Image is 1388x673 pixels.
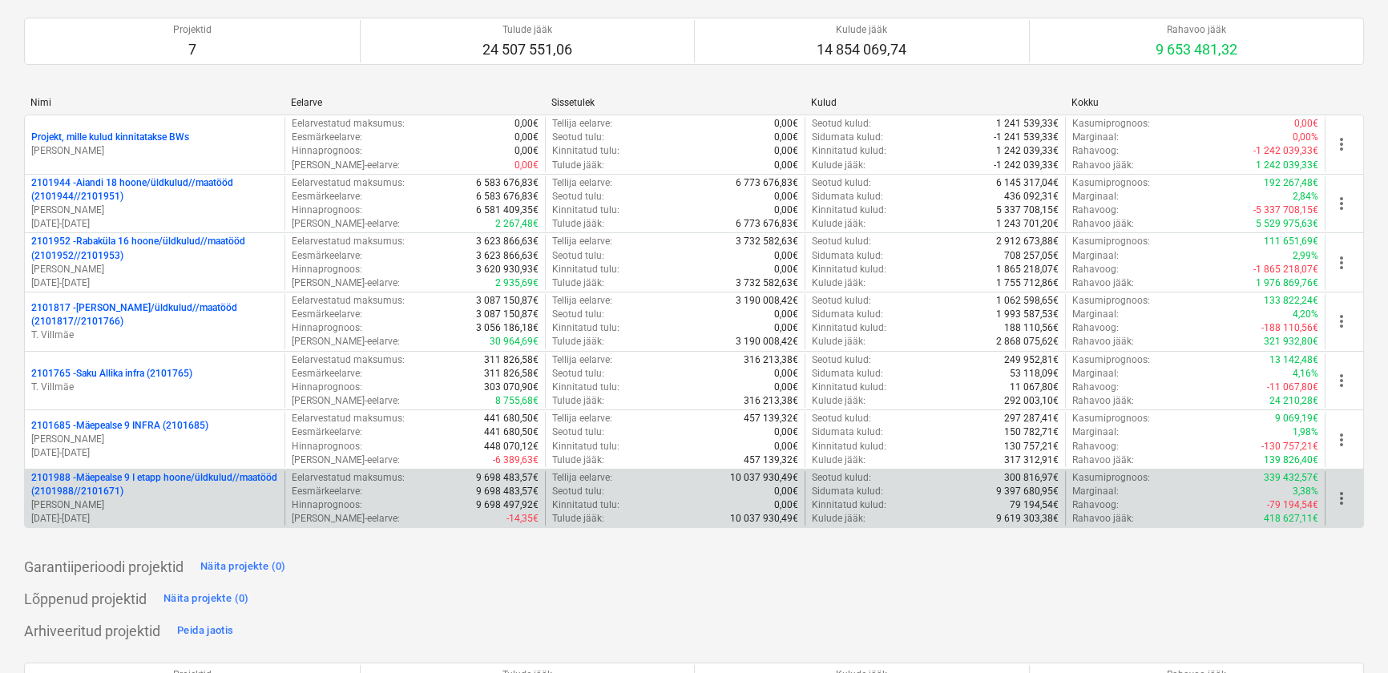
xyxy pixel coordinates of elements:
p: 436 092,31€ [1004,190,1059,204]
span: more_vert [1332,135,1351,154]
iframe: Chat Widget [1308,596,1388,673]
p: Eelarvestatud maksumus : [292,353,405,367]
span: more_vert [1332,194,1351,213]
p: 2101817 - [PERSON_NAME]/üldkulud//maatööd (2101817//2101766) [31,301,278,328]
p: 2101952 - Rabaküla 16 hoone/üldkulud//maatööd (2101952//2101953) [31,235,278,262]
p: 111 651,69€ [1264,235,1318,248]
p: [PERSON_NAME]-eelarve : [292,217,400,231]
p: 10 037 930,49€ [730,512,798,526]
p: 0,00€ [514,117,539,131]
p: T. Villmäe [31,328,278,342]
p: Kinnitatud kulud : [812,321,886,335]
p: [PERSON_NAME] [31,144,278,158]
div: 2101817 -[PERSON_NAME]/üldkulud//maatööd (2101817//2101766)T. Villmäe [31,301,278,342]
p: 0,00€ [774,381,798,394]
p: Eelarvestatud maksumus : [292,412,405,425]
p: Kasumiprognoos : [1072,412,1150,425]
div: Näita projekte (0) [163,590,249,608]
p: Rahavoo jääk : [1072,217,1134,231]
p: 1 242 039,33€ [1256,159,1318,172]
p: Eelarvestatud maksumus : [292,176,405,190]
p: 457 139,32€ [744,453,798,467]
p: Kinnitatud tulu : [552,204,619,217]
p: Eesmärkeelarve : [292,308,362,321]
p: 0,00€ [774,159,798,172]
p: Tulude jääk : [552,217,604,231]
p: 1 243 701,20€ [996,217,1059,231]
p: Projektid [173,23,212,37]
p: Kinnitatud kulud : [812,381,886,394]
p: Marginaal : [1072,131,1119,144]
p: [PERSON_NAME]-eelarve : [292,394,400,408]
p: Marginaal : [1072,425,1119,439]
p: 457 139,32€ [744,412,798,425]
p: 300 816,97€ [1004,471,1059,485]
span: more_vert [1332,371,1351,390]
p: 3,38% [1293,485,1318,498]
p: 13 142,48€ [1269,353,1318,367]
p: 9 698 483,57€ [476,471,539,485]
p: 6 145 317,04€ [996,176,1059,190]
p: 0,00€ [1294,117,1318,131]
div: Eelarve [291,97,539,108]
div: 2101685 -Mäepealse 9 INFRA (2101685)[PERSON_NAME][DATE]-[DATE] [31,419,278,460]
p: 448 070,12€ [484,440,539,453]
p: Kinnitatud tulu : [552,381,619,394]
p: 0,00€ [774,425,798,439]
p: 9 397 680,95€ [996,485,1059,498]
p: 53 118,09€ [1010,367,1059,381]
button: Näita projekte (0) [159,586,253,611]
div: Sissetulek [551,97,799,108]
p: 297 287,41€ [1004,412,1059,425]
p: 0,00€ [774,440,798,453]
p: 188 110,56€ [1004,321,1059,335]
p: Kinnitatud kulud : [812,440,886,453]
p: 24 210,28€ [1269,394,1318,408]
p: Sidumata kulud : [812,249,883,263]
p: [PERSON_NAME]-eelarve : [292,453,400,467]
p: Seotud kulud : [812,176,871,190]
p: Seotud tulu : [552,131,604,144]
p: [DATE] - [DATE] [31,276,278,290]
div: Nimi [30,97,278,108]
p: [PERSON_NAME] [31,204,278,217]
p: 0,00% [1293,131,1318,144]
p: -6 389,63€ [493,453,539,467]
p: Eesmärkeelarve : [292,190,362,204]
div: Kulud [811,97,1059,108]
p: Seotud tulu : [552,308,604,321]
p: Seotud kulud : [812,235,871,248]
p: Hinnaprognoos : [292,204,362,217]
p: Seotud tulu : [552,249,604,263]
p: Tulude jääk : [552,512,604,526]
p: 311 826,58€ [484,353,539,367]
p: Rahavoog : [1072,440,1119,453]
p: 2101944 - Aiandi 18 hoone/üldkulud//maatööd (2101944//2101951) [31,176,278,204]
p: 441 680,50€ [484,412,539,425]
p: Kinnitatud kulud : [812,498,886,512]
div: 2101952 -Rabaküla 16 hoone/üldkulud//maatööd (2101952//2101953)[PERSON_NAME][DATE]-[DATE] [31,235,278,290]
p: 0,00€ [774,131,798,144]
p: [PERSON_NAME]-eelarve : [292,159,400,172]
p: 30 964,69€ [490,335,539,349]
p: Hinnaprognoos : [292,381,362,394]
p: Rahavoo jääk : [1072,276,1134,290]
p: 9 698 483,57€ [476,485,539,498]
p: 130 757,21€ [1004,440,1059,453]
p: Tulude jääk : [552,335,604,349]
p: Seotud kulud : [812,353,871,367]
p: Hinnaprognoos : [292,498,362,512]
p: Tulude jääk : [552,453,604,467]
p: Kulude jääk : [812,512,865,526]
p: Seotud tulu : [552,485,604,498]
p: Kinnitatud tulu : [552,498,619,512]
p: 3 190 008,42€ [736,335,798,349]
p: Sidumata kulud : [812,485,883,498]
p: Kinnitatud kulud : [812,204,886,217]
p: -14,35€ [506,512,539,526]
p: Rahavoog : [1072,321,1119,335]
p: Rahavoo jääk : [1072,159,1134,172]
p: 3 620 930,93€ [476,263,539,276]
p: Rahavoog : [1072,204,1119,217]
